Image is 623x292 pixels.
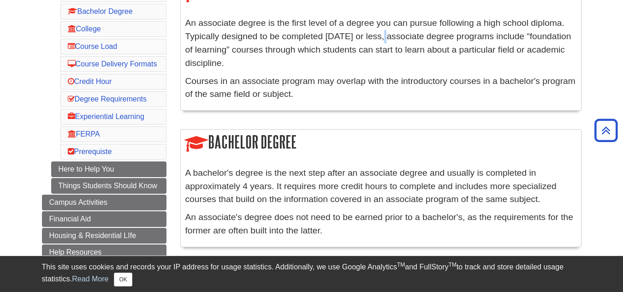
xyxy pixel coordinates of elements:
button: Close [114,273,132,286]
p: A bachelor's degree is the next step after an associate degree and usually is completed in approx... [185,167,576,206]
a: Help Resources [42,244,166,260]
span: Housing & Residential LIfe [49,232,136,239]
a: Here to Help You [51,161,166,177]
sup: TM [397,262,405,268]
a: Back to Top [591,124,621,137]
div: This site uses cookies and records your IP address for usage statistics. Additionally, we use Goo... [42,262,581,286]
a: Credit Hour [68,77,112,85]
span: Help Resources [49,248,102,256]
a: Housing & Residential LIfe [42,228,166,244]
h2: Bachelor Degree [181,130,581,156]
sup: TM [449,262,457,268]
a: Campus Activities [42,195,166,210]
a: Financial Aid [42,211,166,227]
a: Prerequiste [68,148,112,155]
p: An associate's degree does not need to be earned prior to a bachelor's, as the requirements for t... [185,211,576,238]
a: Things Students Should Know [51,178,166,194]
a: Degree Requirements [68,95,147,103]
a: Course Delivery Formats [68,60,157,68]
span: Campus Activities [49,198,107,206]
a: Course Load [68,42,118,50]
a: Read More [72,275,108,283]
p: Courses in an associate program may overlap with the introductory courses in a bachelor's program... [185,75,576,101]
a: College [68,25,101,33]
a: FERPA [68,130,100,138]
p: An associate degree is the first level of a degree you can pursue following a high school diploma... [185,17,576,70]
a: Experiential Learning [68,113,144,120]
a: Bachelor Degree [68,7,133,15]
span: Financial Aid [49,215,91,223]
